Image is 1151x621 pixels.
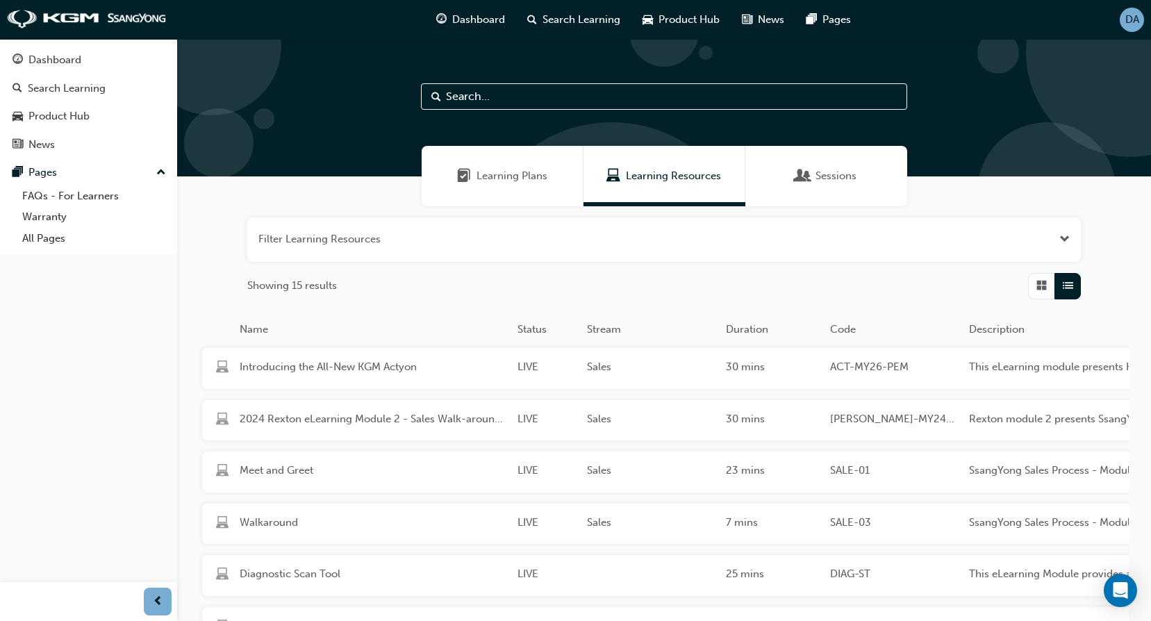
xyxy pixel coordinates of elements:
[1125,12,1139,28] span: DA
[825,322,963,338] div: Code
[626,168,721,184] span: Learning Resources
[606,168,620,184] span: Learning Resources
[6,47,172,73] a: Dashboard
[247,278,337,294] span: Showing 15 results
[17,206,172,228] a: Warranty
[512,515,581,533] div: LIVE
[28,165,57,181] div: Pages
[431,89,441,105] span: Search
[720,359,825,378] div: 30 mins
[28,137,55,153] div: News
[240,411,506,427] span: 2024 Rexton eLearning Module 2 - Sales Walk-around Customer Journey
[830,411,958,427] span: [PERSON_NAME]-MY24-7PEL
[422,146,583,206] a: Learning PlansLearning Plans
[28,108,90,124] div: Product Hub
[815,168,856,184] span: Sessions
[581,322,720,338] div: Stream
[7,10,167,29] img: kgm
[527,11,537,28] span: search-icon
[806,11,817,28] span: pages-icon
[720,515,825,533] div: 7 mins
[795,6,862,34] a: pages-iconPages
[436,11,447,28] span: guage-icon
[216,361,229,376] span: learningResourceType_ELEARNING-icon
[13,110,23,123] span: car-icon
[587,463,715,479] span: Sales
[6,44,172,160] button: DashboardSearch LearningProduct HubNews
[13,167,23,179] span: pages-icon
[17,228,172,249] a: All Pages
[216,568,229,583] span: learningResourceType_ELEARNING-icon
[512,322,581,338] div: Status
[643,11,653,28] span: car-icon
[512,463,581,481] div: LIVE
[745,146,907,206] a: SessionsSessions
[516,6,631,34] a: search-iconSearch Learning
[240,359,506,375] span: Introducing the All-New KGM Actyon
[425,6,516,34] a: guage-iconDashboard
[587,515,715,531] span: Sales
[796,168,810,184] span: Sessions
[583,146,745,206] a: Learning ResourcesLearning Resources
[1063,278,1073,294] span: List
[731,6,795,34] a: news-iconNews
[659,12,720,28] span: Product Hub
[1104,574,1137,607] div: Open Intercom Messenger
[720,322,825,338] div: Duration
[17,185,172,207] a: FAQs - For Learners
[830,463,958,479] span: SALE-01
[512,566,581,585] div: LIVE
[742,11,752,28] span: news-icon
[6,160,172,185] button: Pages
[216,465,229,480] span: learningResourceType_ELEARNING-icon
[758,12,784,28] span: News
[421,83,907,110] input: Search...
[13,83,22,95] span: search-icon
[6,104,172,129] a: Product Hub
[13,54,23,67] span: guage-icon
[587,359,715,375] span: Sales
[457,168,471,184] span: Learning Plans
[216,517,229,532] span: learningResourceType_ELEARNING-icon
[156,164,166,182] span: up-icon
[587,411,715,427] span: Sales
[6,132,172,158] a: News
[830,566,958,582] span: DIAG-ST
[153,593,163,611] span: prev-icon
[720,463,825,481] div: 23 mins
[28,52,81,68] div: Dashboard
[6,76,172,101] a: Search Learning
[720,411,825,430] div: 30 mins
[830,515,958,531] span: SALE-03
[28,81,106,97] div: Search Learning
[216,413,229,429] span: learningResourceType_ELEARNING-icon
[512,359,581,378] div: LIVE
[822,12,851,28] span: Pages
[1036,278,1047,294] span: Grid
[830,359,958,375] span: ACT-MY26-PEM
[240,566,506,582] span: Diagnostic Scan Tool
[240,463,506,479] span: Meet and Greet
[720,566,825,585] div: 25 mins
[512,411,581,430] div: LIVE
[240,515,506,531] span: Walkaround
[452,12,505,28] span: Dashboard
[543,12,620,28] span: Search Learning
[477,168,547,184] span: Learning Plans
[1059,231,1070,247] button: Open the filter
[631,6,731,34] a: car-iconProduct Hub
[1120,8,1144,32] button: DA
[13,139,23,151] span: news-icon
[234,322,512,338] div: Name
